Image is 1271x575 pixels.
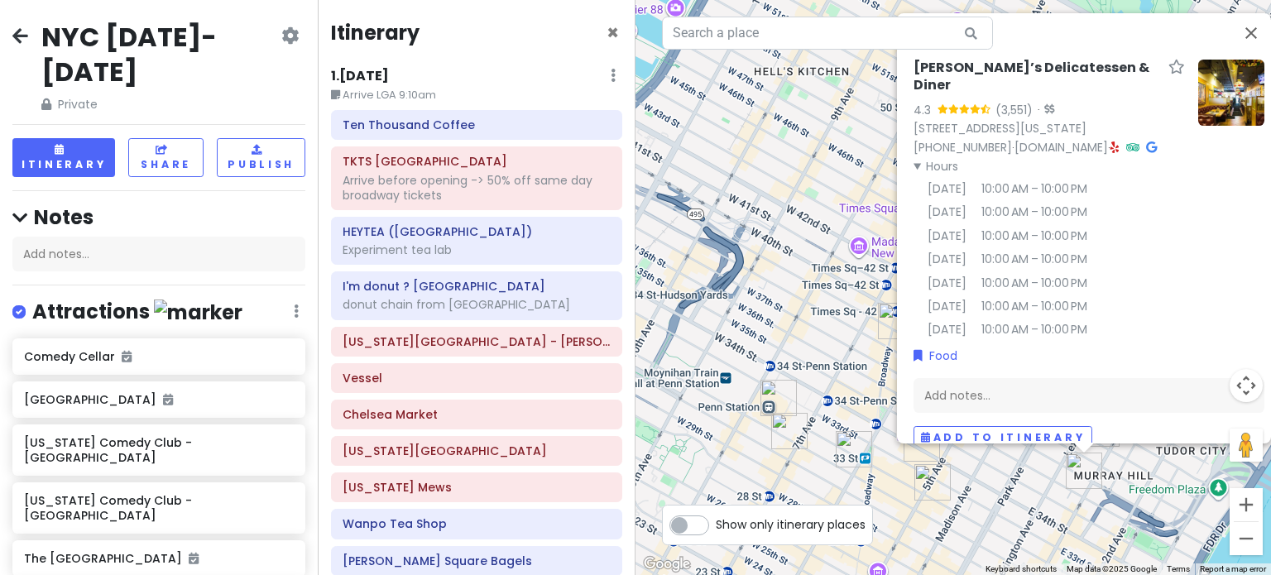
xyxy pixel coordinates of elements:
button: Keyboard shortcuts [986,563,1057,575]
div: · · [914,60,1185,340]
a: [PHONE_NUMBER] [914,138,1012,155]
h6: I'm donut ? times square [343,279,611,294]
div: · [1033,102,1054,118]
h6: Washington Mews [343,480,611,495]
a: [DOMAIN_NAME] [1014,138,1108,155]
button: Publish [217,138,305,177]
small: [DATE] [928,226,966,244]
button: Map camera controls [1230,369,1263,402]
small: [DATE] [928,296,966,314]
div: Experiment tea lab [343,242,611,257]
i: Added to itinerary [189,553,199,564]
button: Itinerary [12,138,115,177]
small: 10:00 AM – 10:00 PM [981,179,1087,197]
small: 10:00 AM – 10:00 PM [981,320,1087,338]
div: Ten Thousand Coffee [878,303,914,339]
div: FIFTYLAN KOREATOWN [836,431,872,467]
small: 10:00 AM – 10:00 PM [981,273,1087,291]
a: Terms [1167,564,1190,573]
h4: Attractions [32,299,242,326]
div: Add notes... [12,237,305,271]
h6: Vessel [343,371,611,386]
input: Search a place [662,17,993,50]
h6: Tompkins Square Bagels [343,553,611,568]
h6: The [GEOGRAPHIC_DATA] [24,551,293,566]
h6: Chelsea Market [343,407,611,422]
h6: HEYTEA (Times Square) [343,224,611,239]
button: Drag Pegman onto the map to open Street View [1230,429,1263,462]
div: PopUp Bagels [771,413,808,449]
img: Picture of the place [1198,60,1264,126]
i: Added to itinerary [122,351,132,362]
button: Add to itinerary [914,425,1092,449]
div: Add notes... [914,378,1264,413]
h2: NYC [DATE]-[DATE] [41,20,278,89]
h6: [US_STATE] Comedy Club - [GEOGRAPHIC_DATA] [24,435,293,465]
div: Penn Station [760,380,797,416]
summary: Hours [914,156,1185,175]
span: Close itinerary [607,19,619,46]
div: Empire State Building [904,425,940,462]
a: Open this area in Google Maps (opens a new window) [640,553,694,575]
div: Arrive before opening -> 50% off same day broadway tickets [343,173,611,203]
span: Map data ©2025 Google [1067,564,1157,573]
span: Show only itinerary places [716,515,866,534]
h6: New York Public Library - Stephen A. Schwarzman Building [343,334,611,349]
h6: [GEOGRAPHIC_DATA] [24,392,293,407]
small: [DATE] [928,320,966,338]
div: Sundaes Best [914,464,951,501]
h6: Comedy Cellar [24,349,293,364]
img: Google [640,553,694,575]
small: 10:00 AM – 10:00 PM [981,296,1087,314]
h6: Ten Thousand Coffee [343,117,611,132]
a: Food [914,346,957,364]
button: Close [607,23,619,43]
div: donut chain from [GEOGRAPHIC_DATA] [343,297,611,312]
small: 10:00 AM – 10:00 PM [981,203,1087,221]
div: KJUN [1083,410,1120,447]
a: Report a map error [1200,564,1266,573]
div: (3,551) [995,100,1033,118]
button: Zoom in [1230,488,1263,521]
small: [DATE] [928,273,966,291]
i: Tripadvisor [1126,141,1139,152]
small: 10:00 AM – 10:00 PM [981,226,1087,244]
i: Added to itinerary [163,394,173,405]
img: marker [154,299,242,325]
h6: Wanpo Tea Shop [343,516,611,531]
h6: [PERSON_NAME]’s Delicatessen & Diner [914,60,1162,94]
small: 10:00 AM – 10:00 PM [981,250,1087,268]
small: [DATE] [928,250,966,268]
h4: Itinerary [331,20,420,46]
button: Zoom out [1230,522,1263,555]
small: Arrive LGA 9:10am [331,87,622,103]
h6: 1 . [DATE] [331,68,389,85]
h6: Washington Square Park [343,443,611,458]
h6: [US_STATE] Comedy Club - [GEOGRAPHIC_DATA] [24,493,293,523]
i: Google Maps [1146,141,1157,152]
div: 4.3 [914,100,938,118]
a: [STREET_ADDRESS][US_STATE] [914,119,1086,136]
small: [DATE] [928,203,966,221]
small: [DATE] [928,179,966,197]
button: Share [128,138,204,177]
a: Star place [1168,60,1185,77]
div: Sarge’s Delicatessen & Diner [1066,453,1102,489]
button: Close [1231,13,1271,53]
h4: Notes [12,204,305,230]
h6: TKTS Times Square [343,154,611,169]
span: Private [41,95,278,113]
